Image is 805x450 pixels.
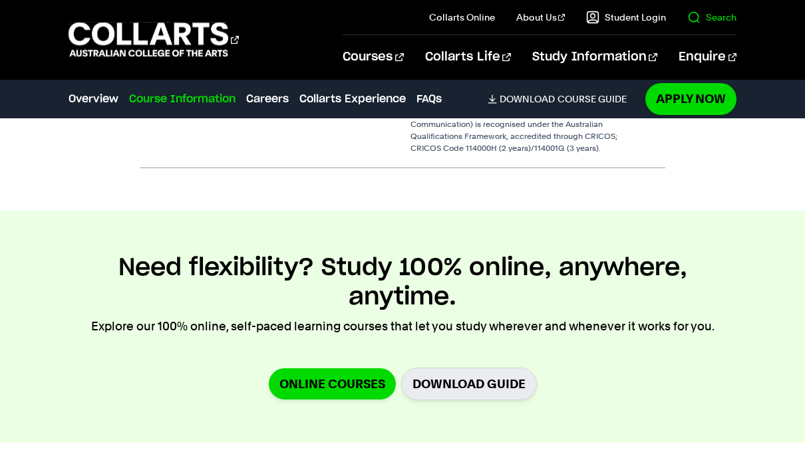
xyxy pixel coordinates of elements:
[91,317,715,336] p: Explore our 100% online, self-paced learning courses that let you study wherever and whenever it ...
[401,368,537,400] a: Download Guide
[69,21,239,58] div: Go to homepage
[299,91,406,107] a: Collarts Experience
[425,35,511,79] a: Collarts Life
[679,35,736,79] a: Enquire
[129,91,236,107] a: Course Information
[645,83,736,114] a: Apply Now
[687,11,736,24] a: Search
[532,35,657,79] a: Study Information
[429,11,495,24] a: Collarts Online
[516,11,565,24] a: About Us
[246,91,289,107] a: Careers
[500,93,555,105] span: Download
[416,91,442,107] a: FAQs
[269,368,396,399] a: Online Courses
[410,106,649,154] div: The Bachelor of Fashion Marketing (Branding & Communication) is recognised under the Australian Q...
[488,93,637,105] a: DownloadCourse Guide
[586,11,666,24] a: Student Login
[343,35,403,79] a: Courses
[69,91,118,107] a: Overview
[69,253,736,312] h2: Need flexibility? Study 100% online, anywhere, anytime.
